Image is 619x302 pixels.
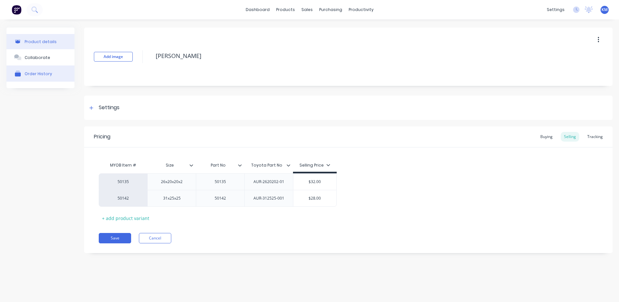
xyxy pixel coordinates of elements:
button: Add image [94,52,133,62]
div: Order History [25,71,52,76]
div: + add product variant [99,213,152,223]
div: sales [298,5,316,15]
div: Tracking [584,132,606,142]
div: 50135 [204,178,237,186]
div: Pricing [94,133,110,141]
div: Size [147,159,196,172]
div: 5013526x20x20x250135AUR-2620202-01$32.00 [99,173,337,190]
div: purchasing [316,5,345,15]
div: 50135 [105,179,141,185]
div: Collaborate [25,55,50,60]
div: $28.00 [293,190,336,206]
div: Selling [561,132,579,142]
div: $32.00 [293,174,336,190]
button: Save [99,233,131,243]
div: Toyota Part No [244,157,289,173]
div: Part No [196,157,241,173]
div: productivity [345,5,377,15]
div: 50142 [204,194,237,203]
div: products [273,5,298,15]
div: Settings [99,104,119,112]
button: Product details [6,34,74,49]
div: Buying [537,132,556,142]
div: Toyota Part No [244,159,293,172]
div: 50142 [105,195,141,201]
img: Factory [12,5,21,15]
div: Selling Price [299,162,330,168]
button: Cancel [139,233,171,243]
span: KM [602,7,608,13]
button: Collaborate [6,49,74,65]
div: Product details [25,39,57,44]
div: Part No [196,159,244,172]
a: dashboard [242,5,273,15]
div: 31x25x25 [156,194,188,203]
button: Order History [6,65,74,82]
div: settings [544,5,568,15]
textarea: [PERSON_NAME] [152,48,560,64]
div: Size [147,157,192,173]
div: AUR-312525-001 [248,194,289,203]
div: 5014231x25x2550142AUR-312525-001$28.00 [99,190,337,207]
div: AUR-2620202-01 [248,178,289,186]
div: MYOB Item # [99,159,147,172]
div: 26x20x20x2 [156,178,188,186]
